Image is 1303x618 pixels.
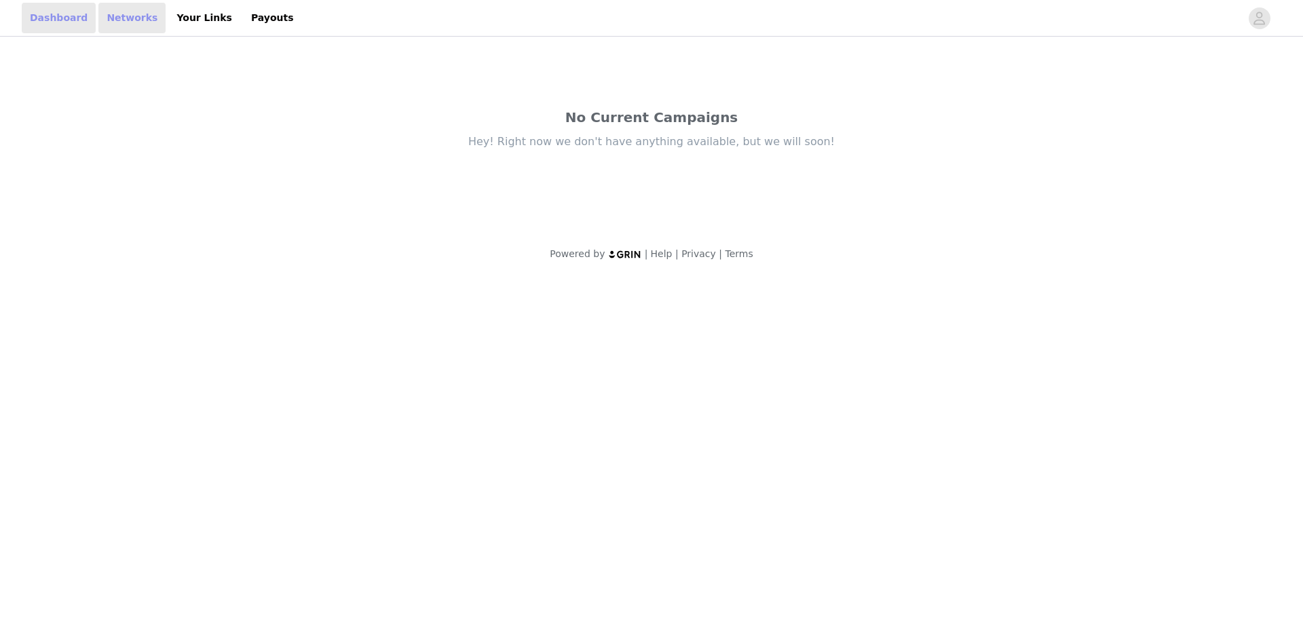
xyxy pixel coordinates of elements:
[1253,7,1266,29] div: avatar
[645,248,648,259] span: |
[243,3,302,33] a: Payouts
[366,134,937,149] div: Hey! Right now we don't have anything available, but we will soon!
[22,3,96,33] a: Dashboard
[725,248,753,259] a: Terms
[98,3,166,33] a: Networks
[550,248,605,259] span: Powered by
[719,248,722,259] span: |
[681,248,716,259] a: Privacy
[675,248,679,259] span: |
[366,107,937,128] div: No Current Campaigns
[168,3,240,33] a: Your Links
[651,248,673,259] a: Help
[608,250,642,258] img: logo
